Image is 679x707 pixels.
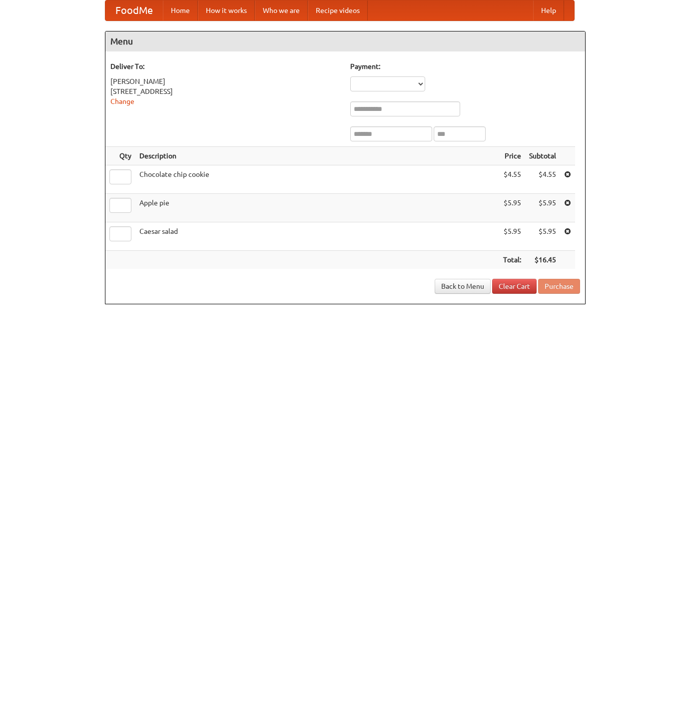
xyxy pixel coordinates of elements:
[538,279,580,294] button: Purchase
[110,61,340,71] h5: Deliver To:
[525,165,560,194] td: $4.55
[492,279,537,294] a: Clear Cart
[135,194,499,222] td: Apple pie
[499,147,525,165] th: Price
[198,0,255,20] a: How it works
[135,165,499,194] td: Chocolate chip cookie
[525,222,560,251] td: $5.95
[499,194,525,222] td: $5.95
[135,147,499,165] th: Description
[525,251,560,269] th: $16.45
[350,61,580,71] h5: Payment:
[110,97,134,105] a: Change
[163,0,198,20] a: Home
[110,76,340,86] div: [PERSON_NAME]
[499,222,525,251] td: $5.95
[105,0,163,20] a: FoodMe
[105,147,135,165] th: Qty
[135,222,499,251] td: Caesar salad
[499,251,525,269] th: Total:
[308,0,368,20] a: Recipe videos
[533,0,564,20] a: Help
[499,165,525,194] td: $4.55
[110,86,340,96] div: [STREET_ADDRESS]
[525,147,560,165] th: Subtotal
[435,279,491,294] a: Back to Menu
[105,31,585,51] h4: Menu
[525,194,560,222] td: $5.95
[255,0,308,20] a: Who we are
